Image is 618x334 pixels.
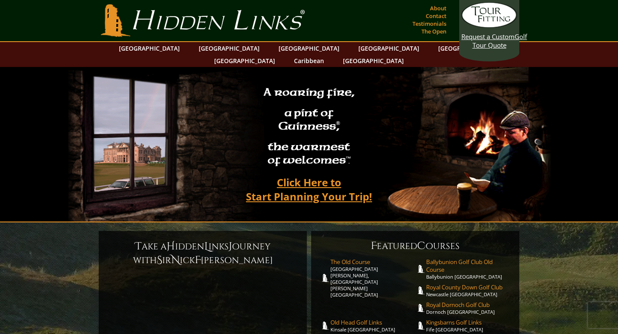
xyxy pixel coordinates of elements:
[434,42,503,55] a: [GEOGRAPHIC_DATA]
[330,319,415,333] a: Old Head Golf LinksKinsale [GEOGRAPHIC_DATA]
[115,42,184,55] a: [GEOGRAPHIC_DATA]
[426,319,511,333] a: Kingsbarns Golf LinksFife [GEOGRAPHIC_DATA]
[195,253,201,267] span: F
[339,55,408,67] a: [GEOGRAPHIC_DATA]
[330,258,415,266] span: The Old Course
[419,25,448,37] a: The Open
[330,258,415,298] a: The Old Course[GEOGRAPHIC_DATA][PERSON_NAME], [GEOGRAPHIC_DATA][PERSON_NAME] [GEOGRAPHIC_DATA]
[204,240,209,253] span: L
[229,240,232,253] span: J
[167,240,175,253] span: H
[330,319,415,326] span: Old Head Golf Links
[194,42,264,55] a: [GEOGRAPHIC_DATA]
[426,283,511,298] a: Royal County Down Golf ClubNewcastle [GEOGRAPHIC_DATA]
[417,239,426,253] span: C
[426,301,511,309] span: Royal Dornoch Golf Club
[426,258,511,280] a: Ballybunion Golf Club Old CourseBallybunion [GEOGRAPHIC_DATA]
[354,42,424,55] a: [GEOGRAPHIC_DATA]
[426,319,511,326] span: Kingsbarns Golf Links
[461,32,515,41] span: Request a Custom
[410,18,448,30] a: Testimonials
[135,240,142,253] span: T
[426,283,511,291] span: Royal County Down Golf Club
[426,301,511,315] a: Royal Dornoch Golf ClubDornoch [GEOGRAPHIC_DATA]
[428,2,448,14] a: About
[461,2,517,49] a: Request a CustomGolf Tour Quote
[424,10,448,22] a: Contact
[290,55,328,67] a: Caribbean
[237,172,381,206] a: Click Here toStart Planning Your Trip!
[171,253,180,267] span: N
[258,82,360,172] h2: A roaring fire, a pint of Guinness , the warmest of welcomes™.
[371,239,377,253] span: F
[426,258,511,273] span: Ballybunion Golf Club Old Course
[320,239,511,253] h6: eatured ourses
[274,42,344,55] a: [GEOGRAPHIC_DATA]
[210,55,279,67] a: [GEOGRAPHIC_DATA]
[107,240,298,267] h6: ake a idden inks ourney with ir ick [PERSON_NAME]
[157,253,162,267] span: S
